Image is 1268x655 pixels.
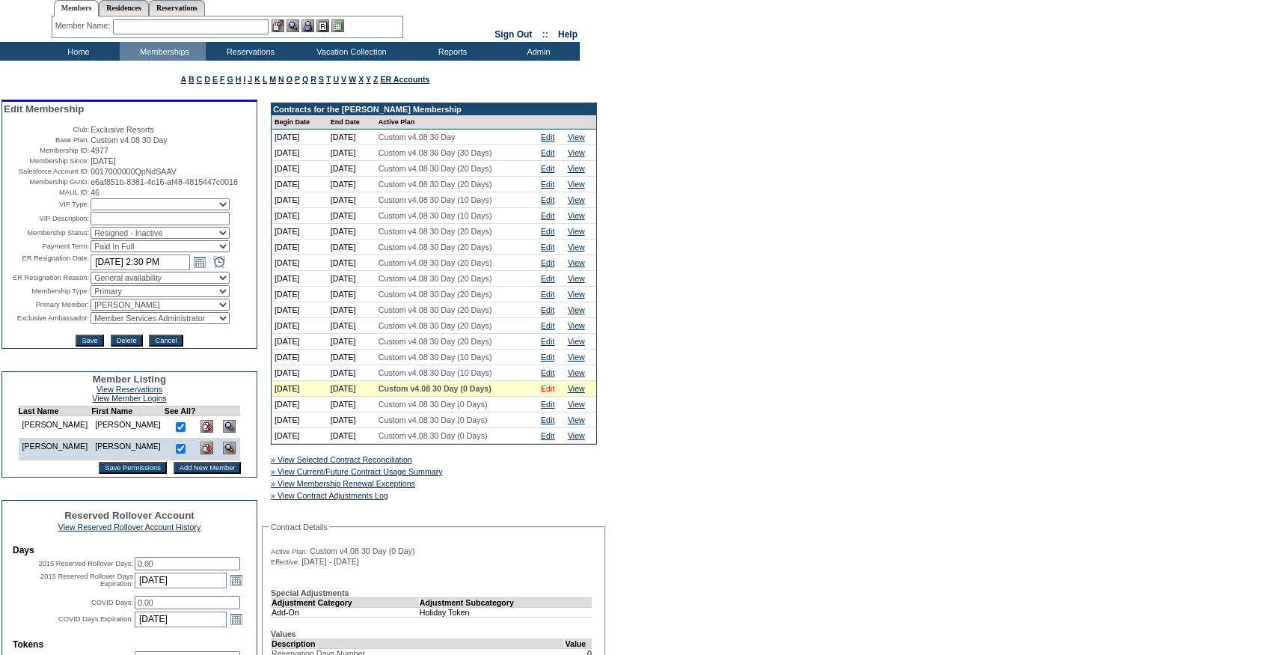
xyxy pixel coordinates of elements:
a: Edit [541,148,554,157]
a: Edit [541,274,554,283]
a: View [568,227,585,236]
span: Custom v4.08 30 Day (20 Days) [379,227,492,236]
a: N [278,75,284,84]
td: Last Name [18,406,91,416]
td: [DATE] [272,161,328,177]
a: View [568,353,585,362]
span: Custom v4.08 30 Day (20 Days) [379,180,492,189]
a: H [236,75,242,84]
td: [DATE] [328,350,376,365]
td: Begin Date [272,115,328,130]
span: Custom v4.08 30 Day [91,135,167,144]
td: ER Resignation Reason: [4,272,89,284]
td: VIP Description: [4,212,89,225]
a: D [204,75,210,84]
legend: Contract Details [269,523,329,531]
span: Custom v4.08 30 Day (20 Days) [379,290,492,299]
input: Add New Member [174,462,242,474]
td: [DATE] [272,428,328,444]
a: View [568,258,585,267]
td: Add-On [272,607,420,617]
td: [DATE] [272,412,328,428]
td: [DATE] [328,302,376,318]
td: [DATE] [328,271,376,287]
a: Edit [541,400,554,409]
input: Save [76,335,103,347]
td: [DATE] [272,145,328,161]
a: P [295,75,300,84]
td: [PERSON_NAME] [91,438,165,460]
span: e6af851b-8381-4c16-af48-4815447c0018 [91,177,238,186]
a: Z [373,75,379,84]
a: G [227,75,233,84]
td: [DATE] [328,318,376,334]
td: [PERSON_NAME] [18,438,91,460]
span: Custom v4.08 30 Day (0 Days) [379,431,488,440]
img: View Dashboard [223,420,236,433]
td: Holiday Token [419,607,592,617]
td: [DATE] [272,192,328,208]
td: [DATE] [272,224,328,240]
td: [DATE] [328,177,376,192]
a: J [248,75,252,84]
td: Membership ID: [4,146,89,155]
td: Club: [4,125,89,134]
td: Memberships [120,42,206,61]
img: Reservations [316,19,329,32]
span: Custom v4.08 30 Day (10 Days) [379,195,492,204]
a: Edit [541,132,554,141]
a: » View Membership Renewal Exceptions [271,479,415,488]
a: Edit [541,211,554,220]
a: View [568,195,585,204]
td: Primary Member: [4,299,89,311]
label: COVID Days: [91,599,133,606]
td: ER Resignation Date: [4,254,89,270]
a: View [568,368,585,377]
a: View Reservations [97,385,162,394]
td: [DATE] [272,130,328,145]
td: Value [565,639,592,648]
a: B [189,75,195,84]
a: View [568,274,585,283]
a: Edit [541,243,554,252]
td: [DATE] [328,161,376,177]
input: Cancel [149,335,183,347]
td: Membership GUID: [4,177,89,186]
a: I [243,75,245,84]
a: T [326,75,331,84]
td: [DATE] [272,350,328,365]
td: Contracts for the [PERSON_NAME] Membership [272,103,596,115]
span: Effective: [271,558,299,567]
input: Save Permissions [99,462,167,474]
a: C [197,75,203,84]
span: :: [542,29,548,40]
span: Custom v4.08 30 Day (10 Days) [379,353,492,362]
span: 0017000000QpNdSAAV [91,167,177,176]
td: [DATE] [328,428,376,444]
a: F [220,75,225,84]
td: [DATE] [328,240,376,255]
label: COVID Days Expiration: [58,615,133,623]
a: View Member Logins [92,394,166,403]
td: Days [13,545,246,555]
a: View [568,180,585,189]
td: Base Plan: [4,135,89,144]
a: Edit [541,305,554,314]
span: Custom v4.08 30 Day (0 Days) [379,400,488,409]
a: Edit [541,384,554,393]
td: Reports [408,42,494,61]
a: Help [558,29,578,40]
a: Edit [541,337,554,346]
span: Custom v4.08 30 Day (0 Days) [379,415,488,424]
a: View [568,305,585,314]
td: [DATE] [272,334,328,350]
a: V [341,75,346,84]
td: Description [272,639,565,648]
span: Custom v4.08 30 Day (20 Days) [379,243,492,252]
td: [DATE] [272,240,328,255]
a: Edit [541,290,554,299]
span: Active Plan: [271,547,307,556]
a: K [254,75,260,84]
span: Custom v4.08 30 Day (20 Days) [379,337,492,346]
td: [DATE] [272,271,328,287]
